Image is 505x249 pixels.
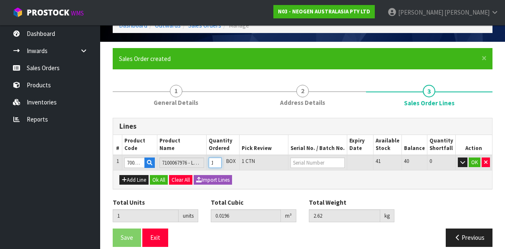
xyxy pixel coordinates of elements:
[401,135,427,155] th: Balance
[119,175,149,185] button: Add Line
[122,135,157,155] th: Product Code
[119,21,147,29] a: Dashboard
[154,98,198,107] span: General Details
[309,198,346,207] label: Total Weight
[209,158,222,168] input: Qty Ordered
[119,55,171,63] span: Sales Order created
[206,135,239,155] th: Quantity Ordered
[229,21,249,29] span: Manage
[288,135,347,155] th: Serial No. / Batch No.
[155,21,181,29] a: Outwards
[150,175,168,185] button: Ok All
[119,122,486,130] h3: Lines
[170,85,182,97] span: 1
[444,8,490,16] span: [PERSON_NAME]
[116,158,119,165] span: 1
[211,209,281,222] input: Total Cubic
[124,158,145,168] input: Code
[376,158,381,165] span: 41
[281,209,296,223] div: m³
[469,158,480,168] button: OK
[380,209,394,223] div: kg
[429,158,432,165] span: 0
[398,8,443,16] span: [PERSON_NAME]
[427,135,455,155] th: Quantity Shortfall
[121,234,133,241] span: Save
[290,158,345,168] input: Serial Number
[404,99,454,107] span: Sales Order Lines
[404,158,409,165] span: 40
[347,135,373,155] th: Expiry Date
[113,209,179,222] input: Total Units
[169,175,192,185] button: Clear All
[423,85,435,97] span: 3
[446,229,492,246] button: Previous
[159,158,204,168] input: Name
[226,158,236,165] span: BOX
[113,198,145,207] label: Total Units
[179,209,198,223] div: units
[240,135,288,155] th: Pick Review
[455,135,492,155] th: Action
[27,7,69,18] span: ProStock
[113,229,141,246] button: Save
[13,7,23,18] img: cube-alt.png
[157,135,206,155] th: Product Name
[280,98,325,107] span: Address Details
[373,135,401,155] th: Available Stock
[194,175,232,185] button: Import Lines
[296,85,309,97] span: 2
[278,8,370,15] strong: N03 - NEOGEN AUSTRALASIA PTY LTD
[309,209,380,222] input: Total Weight
[71,9,84,17] small: WMS
[188,21,221,29] a: Sales Orders
[142,229,168,246] button: Exit
[242,158,255,165] span: 1 CTN
[113,135,122,155] th: #
[211,198,243,207] label: Total Cubic
[482,52,487,64] span: ×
